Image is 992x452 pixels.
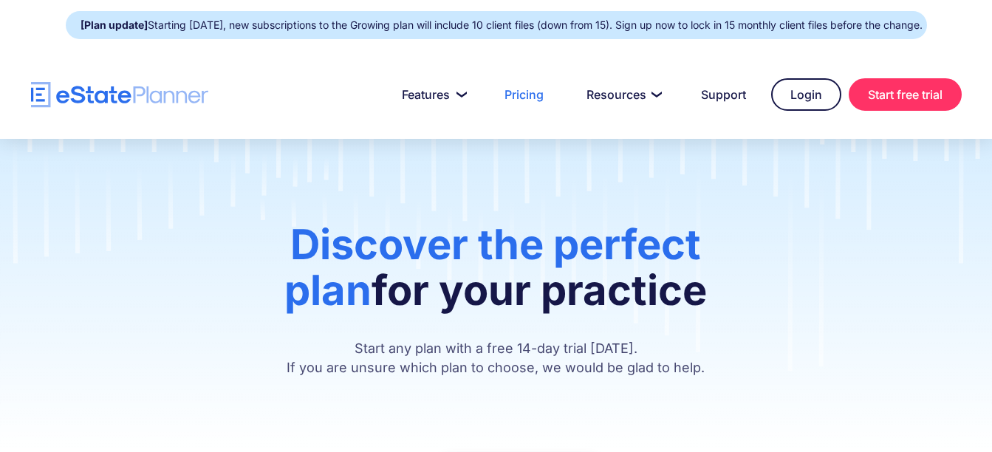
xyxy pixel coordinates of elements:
a: Support [683,80,764,109]
p: Start any plan with a free 14-day trial [DATE]. If you are unsure which plan to choose, we would ... [221,339,772,377]
span: Discover the perfect plan [284,219,701,315]
strong: [Plan update] [81,18,148,31]
a: Features [384,80,479,109]
div: Starting [DATE], new subscriptions to the Growing plan will include 10 client files (down from 15... [81,15,923,35]
a: Pricing [487,80,561,109]
h1: for your practice [221,222,772,328]
a: Start free trial [849,78,962,111]
a: home [31,82,208,108]
a: Resources [569,80,676,109]
a: Login [771,78,841,111]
